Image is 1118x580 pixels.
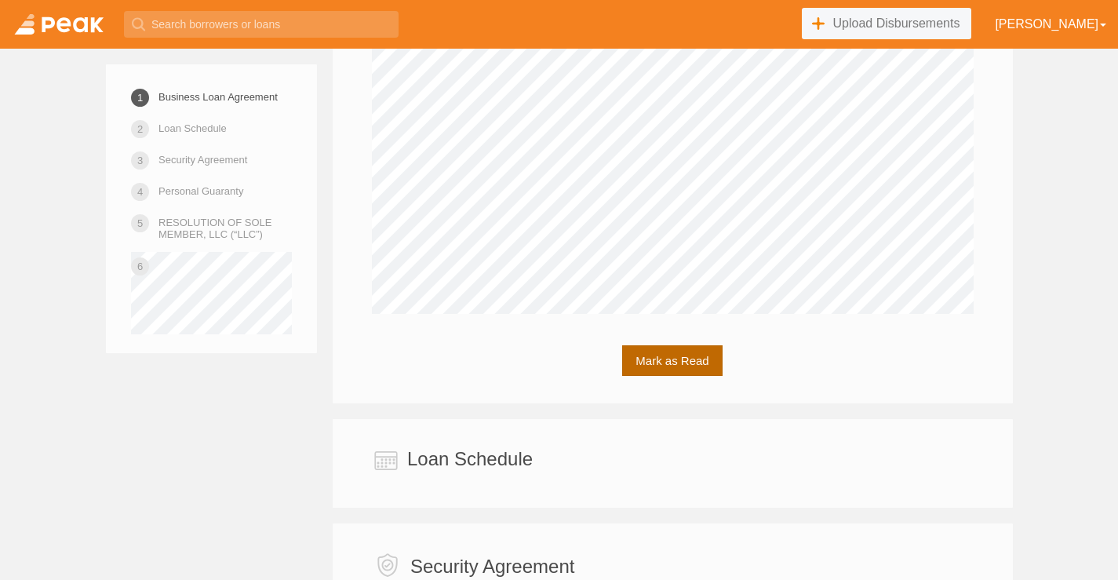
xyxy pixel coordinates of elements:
h3: Loan Schedule [407,449,533,469]
a: Business Loan Agreement [158,83,278,111]
a: Personal Guaranty [158,177,243,205]
h3: Security Agreement [410,556,574,577]
a: Loan Schedule [158,115,227,142]
a: Upload Disbursements [802,8,972,39]
input: Search borrowers or loans [124,11,399,38]
a: RESOLUTION OF SOLE MEMBER, LLC (“LLC”) [158,209,292,248]
button: Mark as Read [622,345,722,376]
a: Security Agreement [158,146,247,173]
